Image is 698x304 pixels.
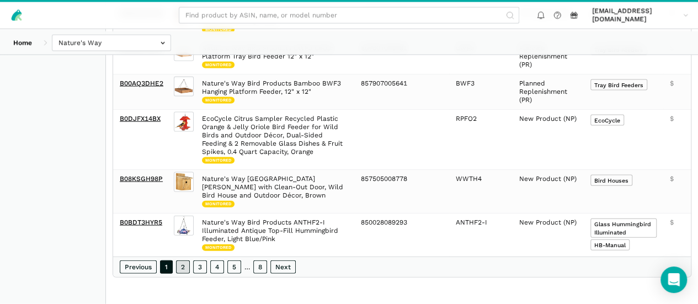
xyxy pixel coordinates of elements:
[513,170,584,214] td: New Product (NP)
[590,79,647,90] span: Tray Bird Feeders
[174,112,194,132] img: EcoCycle Citrus Sampler Recycled Plastic Orange & Jelly Oriole Bird Feeder for Wild Birds and Out...
[202,97,235,104] span: Monitored
[193,260,207,274] a: 3
[590,175,632,186] span: Bird Houses
[513,74,584,110] td: Planned Replenishment (PR)
[590,218,657,238] span: Glass Hummingbird Illuminated
[202,62,235,68] span: Monitored
[120,79,163,87] a: B00AQ3DHE2
[160,260,173,274] a: 1
[590,239,630,250] span: HB-Manual
[120,218,162,226] a: B0BDT3HYR5
[174,77,194,97] img: Nature's Way Bird Products Bamboo BWF3 Hanging Platform Feeder, 12
[449,110,513,170] td: RPFO2
[195,214,354,257] td: Nature's Way Bird Products ANTHF2-I Illuminated Antique Top-Fill Hummingbird Feeder, Light Blue/Pink
[7,35,39,51] a: Home
[195,74,354,110] td: Nature's Way Bird Products Bamboo BWF3 Hanging Platform Feeder, 12" x 12"
[270,260,296,274] a: Next
[513,214,584,257] td: New Product (NP)
[253,260,267,274] a: 8
[195,170,354,214] td: Nature's Way [GEOGRAPHIC_DATA][PERSON_NAME] with Clean-Out Door, Wild Bird House and Outdoor Déco...
[354,170,449,214] td: 857505008778
[195,39,354,74] td: Nature's Way Bird Products CWF3 Cedar Platform Tray Bird Feeder 12" x 12"
[244,263,250,271] span: …
[449,39,513,74] td: CWF3
[174,216,194,236] img: Nature's Way Bird Products ANTHF2-I Illuminated Antique Top-Fill Hummingbird Feeder, Light Blue/Pink
[513,39,584,74] td: Planned Replenishment (PR)
[589,6,691,25] a: [EMAIL_ADDRESS][DOMAIN_NAME]
[174,172,194,192] img: Nature's Way Cedar Box Wren House with Clean-Out Door, Wild Bird House and Outdoor Décor, Brown
[354,214,449,257] td: 850028089293
[120,175,163,183] a: B08KSGH98P
[195,110,354,170] td: EcoCycle Citrus Sampler Recycled Plastic Orange & Jelly Oriole Bird Feeder for Wild Birds and Out...
[202,157,235,164] span: Monitored
[202,201,235,207] span: Monitored
[670,175,674,183] span: $
[227,260,241,274] a: 5
[592,7,680,24] span: [EMAIL_ADDRESS][DOMAIN_NAME]
[670,218,674,227] span: $
[670,79,674,88] span: $
[354,74,449,110] td: 857907005641
[449,170,513,214] td: WWTH4
[670,115,674,123] span: $
[513,110,584,170] td: New Product (NP)
[202,26,235,33] span: Monitored
[210,260,224,274] a: 4
[179,7,519,24] input: Find product by ASIN, name, or model number
[120,260,157,274] a: Previous
[176,260,190,274] a: 2
[449,214,513,257] td: ANTHF2-I
[354,39,449,74] td: 857907005481
[590,115,624,126] span: EcoCycle
[202,244,235,251] span: Monitored
[449,74,513,110] td: BWF3
[52,35,171,51] input: Nature's Way
[120,115,161,122] a: B0DJFX14BX
[660,266,687,293] div: Open Intercom Messenger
